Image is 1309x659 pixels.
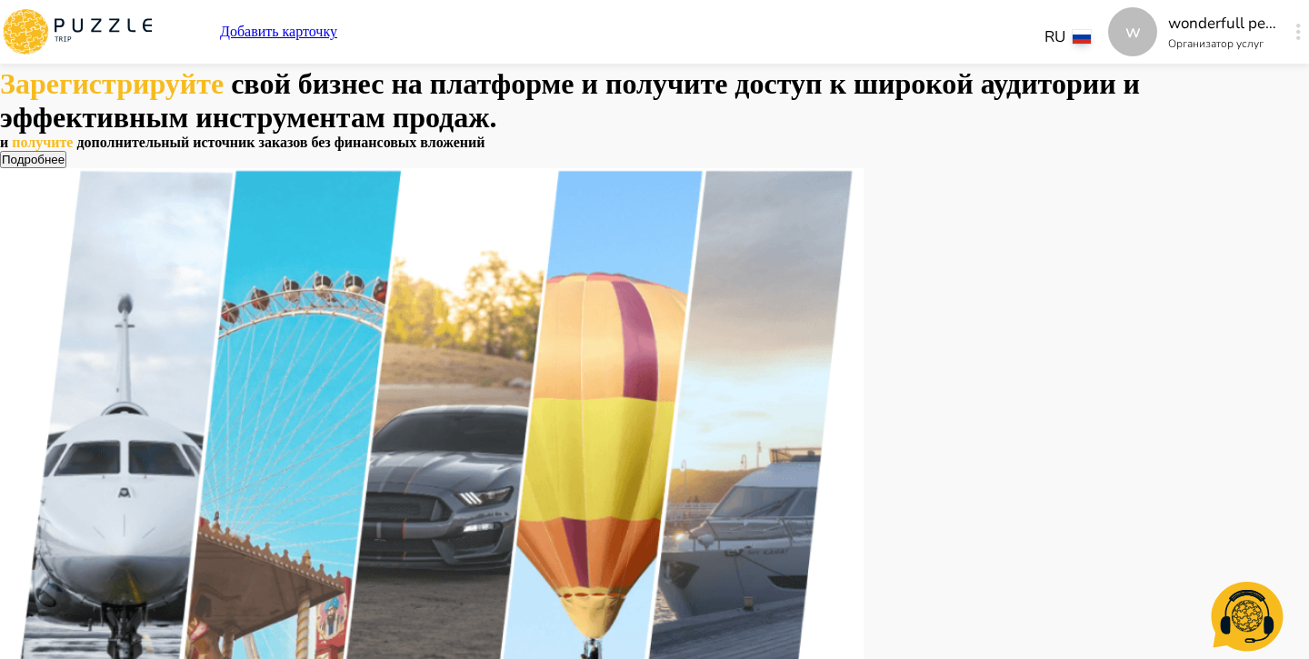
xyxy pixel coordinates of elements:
span: на [391,67,429,100]
span: к [829,67,853,100]
span: финансовых [335,135,421,150]
span: и [582,67,605,100]
span: инструментам [195,101,392,134]
span: получите [605,67,734,100]
span: доступ [734,67,829,100]
span: источник [193,135,258,150]
span: свой [231,67,298,100]
span: продаж. [393,101,497,134]
span: получите [12,135,76,150]
span: заказов [258,135,311,150]
div: w [1108,7,1157,56]
span: аудитории [981,67,1124,100]
span: без [311,135,334,150]
p: Организатор услуг [1168,35,1277,52]
span: широкой [854,67,981,100]
span: бизнес [298,67,392,100]
span: и [1124,67,1140,100]
a: Добавить карточку [220,24,337,40]
p: wonderfull peace [1168,12,1277,35]
span: платформе [430,67,582,100]
img: lang [1073,30,1091,44]
p: RU [1044,25,1065,49]
span: вложений [420,135,485,150]
span: дополнительный [76,135,193,150]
